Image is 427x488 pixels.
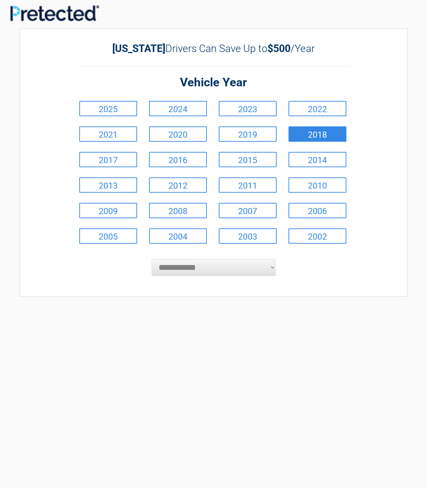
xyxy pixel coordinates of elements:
[79,203,137,218] a: 2009
[79,228,137,244] a: 2005
[79,152,137,167] a: 2017
[219,203,277,218] a: 2007
[289,152,346,167] a: 2014
[79,101,137,116] a: 2025
[149,203,207,218] a: 2008
[149,152,207,167] a: 2016
[79,126,137,142] a: 2021
[219,152,277,167] a: 2015
[289,126,346,142] a: 2018
[219,228,277,244] a: 2003
[289,203,346,218] a: 2006
[112,42,165,54] b: [US_STATE]
[267,42,291,54] b: $500
[219,177,277,193] a: 2011
[79,177,137,193] a: 2013
[219,101,277,116] a: 2023
[10,5,99,21] img: Main Logo
[149,177,207,193] a: 2012
[149,126,207,142] a: 2020
[289,177,346,193] a: 2010
[289,228,346,244] a: 2002
[78,75,350,91] h2: Vehicle Year
[149,101,207,116] a: 2024
[219,126,277,142] a: 2019
[78,42,350,54] h2: Drivers Can Save Up to /Year
[289,101,346,116] a: 2022
[149,228,207,244] a: 2004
